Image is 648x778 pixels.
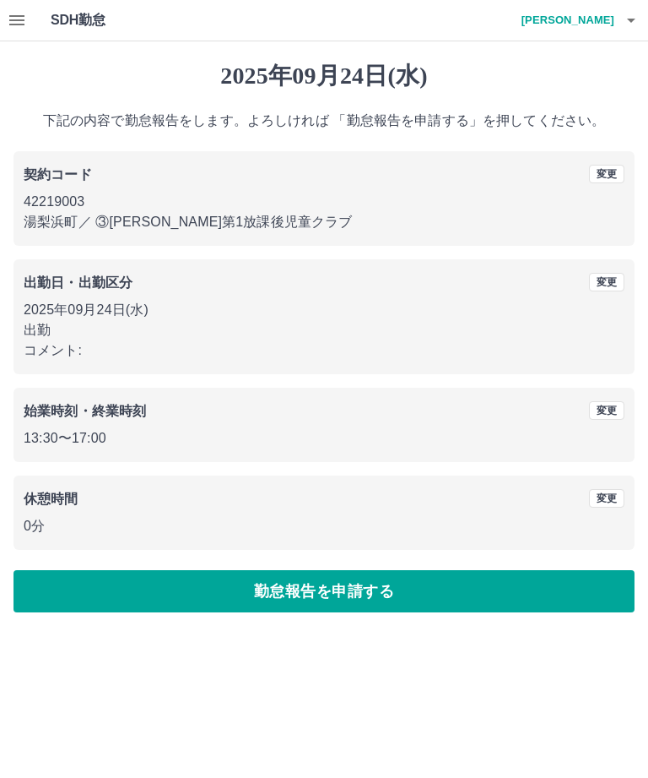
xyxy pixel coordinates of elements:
p: 湯梨浜町 ／ ③[PERSON_NAME]第1放課後児童クラブ [24,212,624,232]
h1: 2025年09月24日(水) [13,62,634,90]
p: 下記の内容で勤怠報告をします。よろしければ 「勤怠報告を申請する」を押してください。 [13,111,634,131]
button: 変更 [589,165,624,183]
button: 変更 [589,401,624,420]
button: 勤怠報告を申請する [13,570,634,612]
b: 休憩時間 [24,492,78,506]
p: 2025年09月24日(水) [24,300,624,320]
p: 0分 [24,516,624,536]
b: 始業時刻・終業時刻 [24,404,146,418]
b: 契約コード [24,167,92,182]
button: 変更 [589,273,624,291]
p: 13:30 〜 17:00 [24,428,624,449]
button: 変更 [589,489,624,508]
b: 出勤日・出勤区分 [24,275,132,290]
p: 出勤 [24,320,624,340]
p: 42219003 [24,192,624,212]
p: コメント: [24,340,624,361]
